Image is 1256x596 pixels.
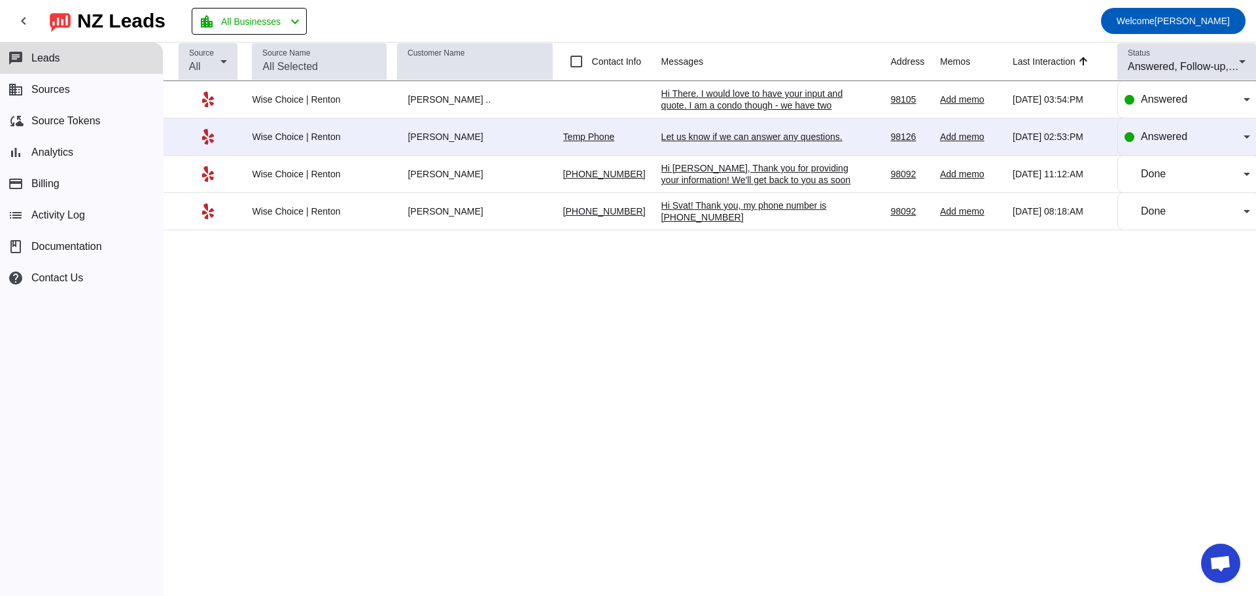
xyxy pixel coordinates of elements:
mat-icon: Yelp [200,166,216,182]
span: Contact Us [31,272,83,284]
span: Documentation [31,241,102,253]
th: Memos [940,43,1013,81]
span: Sources [31,84,70,96]
th: Messages [661,43,891,81]
span: Answered [1141,131,1187,142]
div: [DATE] 11:12:AM [1013,168,1107,180]
span: All [189,61,201,72]
a: Temp Phone [563,131,615,142]
mat-icon: location_city [199,14,215,29]
div: Add memo [940,131,1002,143]
mat-label: Source Name [262,49,310,58]
span: [PERSON_NAME] [1117,12,1230,30]
mat-icon: bar_chart [8,145,24,160]
div: Wise Choice | Renton [252,168,387,180]
mat-icon: business [8,82,24,97]
div: Wise Choice | Renton [252,131,387,143]
mat-label: Status [1128,49,1150,58]
span: Source Tokens [31,115,101,127]
button: Welcome[PERSON_NAME] [1101,8,1246,34]
div: Add memo [940,168,1002,180]
input: All Selected [262,59,376,75]
span: All Businesses [221,12,281,31]
span: book [8,239,24,254]
div: [DATE] 08:18:AM [1013,205,1107,217]
div: [PERSON_NAME] [397,168,552,180]
a: [PHONE_NUMBER] [563,169,646,179]
mat-icon: Yelp [200,92,216,107]
mat-label: Source [189,49,214,58]
mat-icon: Yelp [200,129,216,145]
mat-icon: chat [8,50,24,66]
span: Done [1141,168,1166,179]
div: Wise Choice | Renton [252,205,387,217]
span: Answered [1141,94,1187,105]
mat-icon: Yelp [200,203,216,219]
div: Let us know if we can answer any questions. [661,131,858,143]
div: [DATE] 03:54:PM [1013,94,1107,105]
div: 98126 [890,131,930,143]
div: [PERSON_NAME] [397,131,552,143]
div: Hi There. I would love to have your input and quote. I am a condo though - we have two bathrooms ... [661,88,858,182]
mat-icon: chevron_left [287,14,303,29]
mat-icon: payment [8,176,24,192]
div: Add memo [940,94,1002,105]
mat-icon: list [8,207,24,223]
a: Open chat [1201,544,1240,583]
div: Hi [PERSON_NAME], Thank you for providing your information! We'll get back to you as soon as poss... [661,162,858,198]
div: Last Interaction [1013,55,1075,68]
span: Welcome [1117,16,1155,26]
div: [DATE] 02:53:PM [1013,131,1107,143]
div: NZ Leads [77,12,166,30]
mat-label: Customer Name [408,49,464,58]
div: [PERSON_NAME] [397,205,552,217]
div: 98105 [890,94,930,105]
div: Hi Svat! Thank you, my phone number is [PHONE_NUMBER] [661,200,858,223]
div: 98092 [890,205,930,217]
div: Wise Choice | Renton [252,94,387,105]
span: Analytics [31,147,73,158]
span: Activity Log [31,209,85,221]
img: logo [50,10,71,32]
span: Leads [31,52,60,64]
div: Add memo [940,205,1002,217]
th: Address [890,43,940,81]
a: [PHONE_NUMBER] [563,206,646,217]
button: All Businesses [192,8,307,35]
mat-icon: cloud_sync [8,113,24,129]
mat-icon: help [8,270,24,286]
div: [PERSON_NAME] .. [397,94,552,105]
span: Billing [31,178,60,190]
mat-icon: chevron_left [16,13,31,29]
label: Contact Info [589,55,642,68]
div: 98092 [890,168,930,180]
span: Done [1141,205,1166,217]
